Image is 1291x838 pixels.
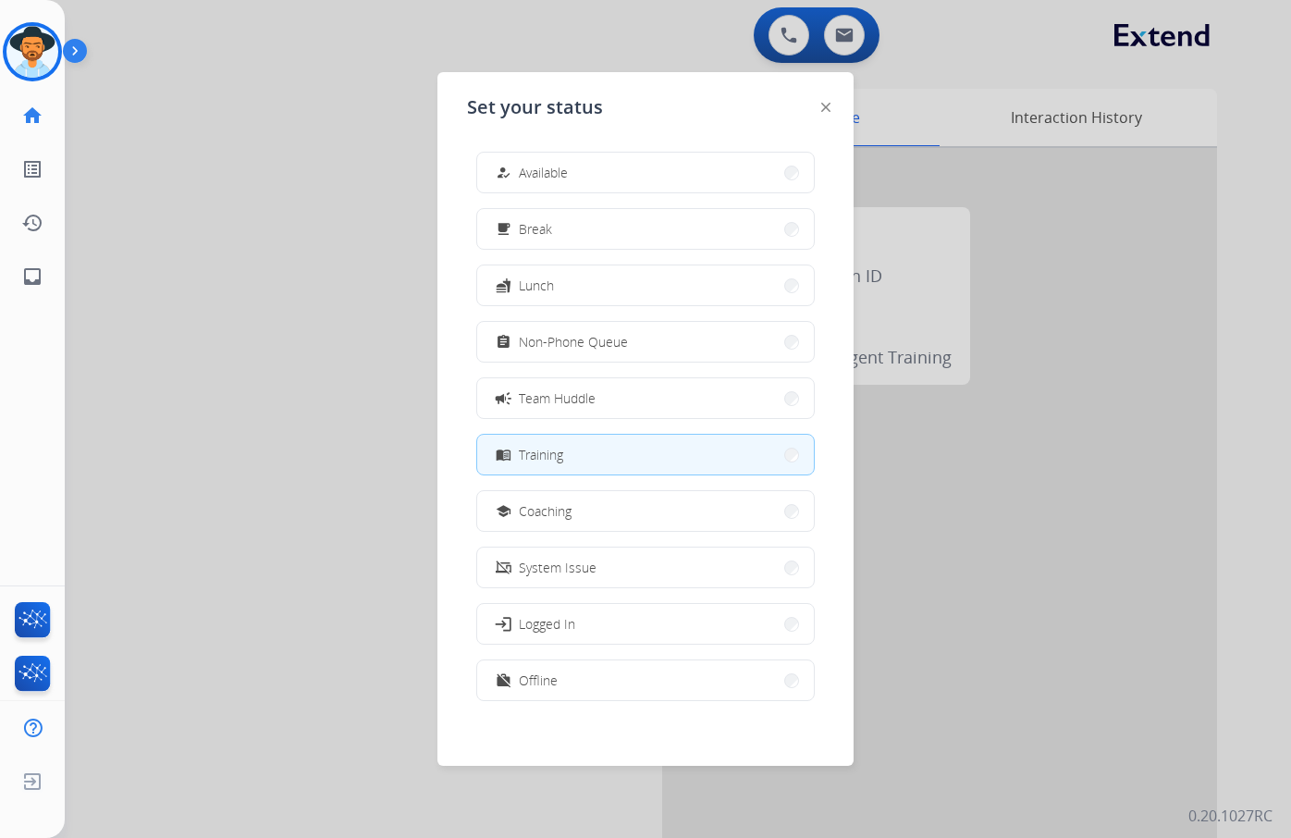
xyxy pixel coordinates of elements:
[519,332,628,351] span: Non-Phone Queue
[496,334,511,350] mat-icon: assignment
[477,548,814,587] button: System Issue
[477,435,814,474] button: Training
[496,560,511,575] mat-icon: phonelink_off
[519,445,563,464] span: Training
[519,276,554,295] span: Lunch
[494,388,512,407] mat-icon: campaign
[496,447,511,462] mat-icon: menu_book
[519,671,558,690] span: Offline
[477,265,814,305] button: Lunch
[821,103,830,112] img: close-button
[21,212,43,234] mat-icon: history
[496,165,511,180] mat-icon: how_to_reg
[467,94,603,120] span: Set your status
[6,26,58,78] img: avatar
[477,322,814,362] button: Non-Phone Queue
[496,277,511,293] mat-icon: fastfood
[21,265,43,288] mat-icon: inbox
[477,604,814,644] button: Logged In
[519,614,575,634] span: Logged In
[477,660,814,700] button: Offline
[496,503,511,519] mat-icon: school
[519,163,568,182] span: Available
[1188,805,1273,827] p: 0.20.1027RC
[21,158,43,180] mat-icon: list_alt
[519,501,572,521] span: Coaching
[496,221,511,237] mat-icon: free_breakfast
[519,558,596,577] span: System Issue
[477,378,814,418] button: Team Huddle
[496,672,511,688] mat-icon: work_off
[494,614,512,633] mat-icon: login
[519,388,596,408] span: Team Huddle
[519,219,552,239] span: Break
[477,153,814,192] button: Available
[21,105,43,127] mat-icon: home
[477,209,814,249] button: Break
[477,491,814,531] button: Coaching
